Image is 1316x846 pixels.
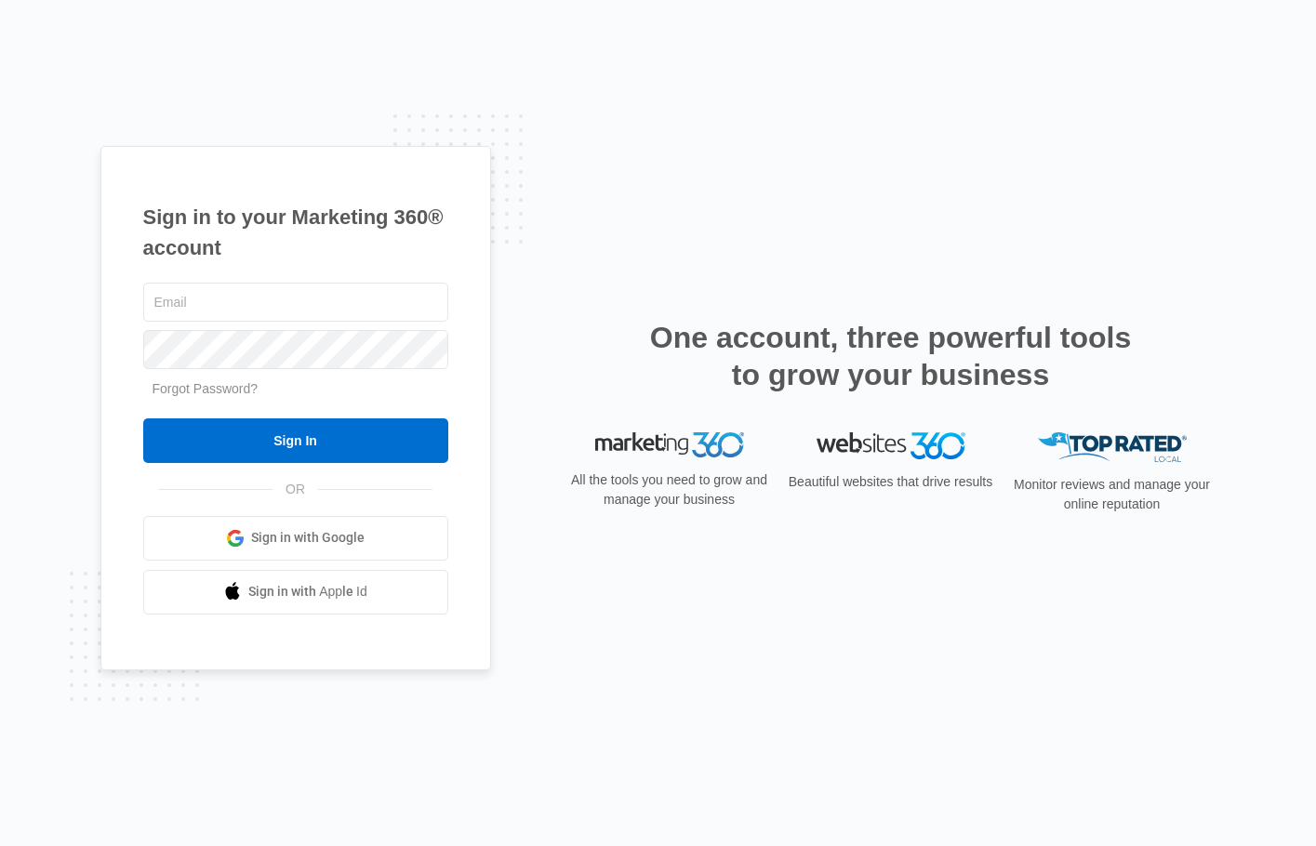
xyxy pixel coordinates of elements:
span: Sign in with Google [251,528,365,548]
img: Marketing 360 [595,432,744,458]
img: Top Rated Local [1038,432,1187,463]
h1: Sign in to your Marketing 360® account [143,202,448,263]
h2: One account, three powerful tools to grow your business [645,319,1137,393]
input: Sign In [143,418,448,463]
span: Sign in with Apple Id [248,582,367,601]
a: Sign in with Google [143,516,448,561]
p: Beautiful websites that drive results [787,472,995,492]
p: All the tools you need to grow and manage your business [565,470,774,509]
input: Email [143,283,448,322]
p: Monitor reviews and manage your online reputation [1008,475,1216,514]
span: OR [273,480,318,499]
img: Websites 360 [817,432,965,459]
a: Forgot Password? [153,381,259,396]
a: Sign in with Apple Id [143,570,448,615]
